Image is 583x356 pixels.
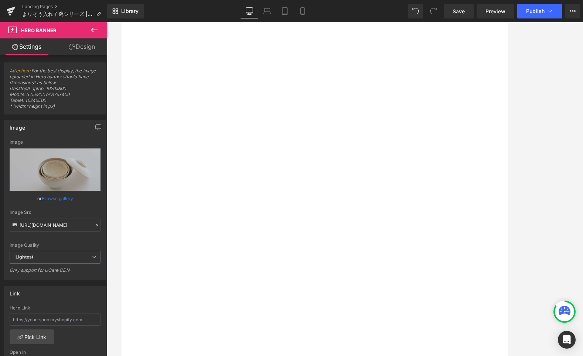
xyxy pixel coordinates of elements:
button: More [565,4,580,18]
div: Hero Link [10,305,100,311]
button: Publish [517,4,562,18]
span: Preview [485,7,505,15]
div: Image [10,140,100,145]
div: Open In [10,350,100,355]
a: Design [55,38,109,55]
input: https://your-shop.myshopify.com [10,314,100,326]
a: Attention [10,68,29,73]
span: Save [453,7,465,15]
a: Desktop [241,4,258,18]
div: Image Quality [10,243,100,248]
b: Lightest [16,254,33,260]
a: Pick Link [10,329,54,344]
div: Image [10,120,25,131]
a: New Library [107,4,144,18]
span: Library [121,8,139,14]
span: Hero Banner [21,27,57,33]
a: Preview [477,4,514,18]
div: Image Src [10,210,100,215]
button: Undo [408,4,423,18]
a: Mobile [294,4,311,18]
div: Link [10,286,20,297]
span: : For the best display, the image uploaded in Hero banner should have dimensions* as below: Deskt... [10,68,100,114]
span: よりそう入れ子碗シリーズ | きほんのうつわ公式オンラインショップ [22,11,93,17]
a: Browse gallery [42,192,73,205]
a: Tablet [276,4,294,18]
a: Landing Pages [22,4,107,10]
div: Only support for UCare CDN [10,267,100,278]
div: or [10,195,100,202]
a: Laptop [258,4,276,18]
span: Publish [526,8,545,14]
button: Redo [426,4,441,18]
input: Link [10,219,100,232]
div: Open Intercom Messenger [558,331,576,349]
